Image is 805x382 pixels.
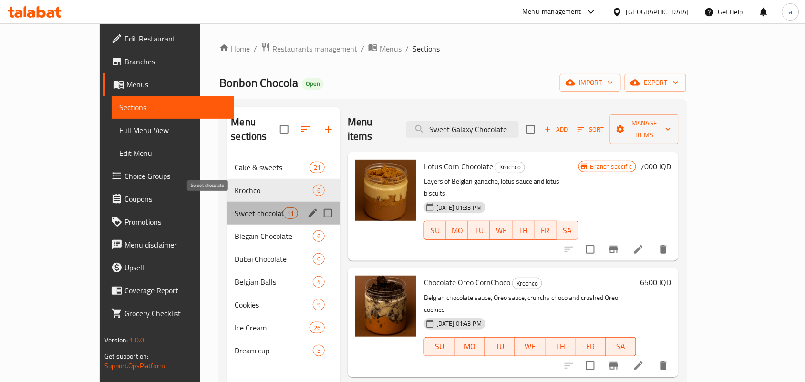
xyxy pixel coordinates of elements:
button: edit [306,206,320,220]
span: export [632,77,679,89]
a: Menus [368,42,402,55]
span: Add [543,124,569,135]
button: SU [424,337,454,356]
span: Krochco [495,162,525,173]
span: Branches [124,56,227,67]
div: Cookies9 [227,293,340,316]
span: Bonbon Chocola [219,72,298,93]
div: Dubai Chocolate0 [227,248,340,270]
span: Get support on: [104,350,148,362]
button: Sort [575,122,606,137]
span: Cookies [235,299,313,310]
a: Edit menu item [633,244,644,255]
span: 5 [313,346,324,355]
span: TH [516,224,531,237]
span: [DATE] 01:43 PM [433,319,485,328]
span: Lotus Corn Chocolate [424,159,493,174]
button: Manage items [610,114,679,144]
div: Cake & sweets21 [227,156,340,179]
button: TU [468,221,490,240]
span: 6 [313,232,324,241]
button: MO [446,221,468,240]
span: Version: [104,334,128,346]
img: Chocolate Oreo CornChoco [355,276,416,337]
span: WE [494,224,508,237]
span: WE [519,340,541,353]
a: Choice Groups [103,165,234,187]
span: Belgian Balls [235,276,313,288]
span: Sections [413,43,440,54]
div: Sweet chocolate11edit [227,202,340,225]
button: WE [490,221,512,240]
div: Open [302,78,324,90]
span: Promotions [124,216,227,227]
span: Menus [126,79,227,90]
h6: 7000 IQD [640,160,671,173]
img: Lotus Corn Chocolate [355,160,416,221]
button: Branch-specific-item [602,238,625,261]
span: Select to update [580,239,600,259]
nav: breadcrumb [219,42,686,55]
button: import [560,74,621,92]
span: Dubai Chocolate [235,253,313,265]
span: Sections [119,102,227,113]
span: SA [560,224,575,237]
div: [GEOGRAPHIC_DATA] [626,7,689,17]
div: Ice Cream26 [227,316,340,339]
p: Layers of Belgian ganache, lotus sauce and lotus biscuits [424,176,578,199]
span: 4 [313,278,324,287]
button: TH [513,221,535,240]
li: / [254,43,257,54]
span: 1.0.0 [129,334,144,346]
span: SU [428,340,451,353]
a: Grocery Checklist [103,302,234,325]
div: Blegain Chocolate6 [227,225,340,248]
span: Cake & sweets [235,162,309,173]
button: delete [652,238,675,261]
a: Menu disclaimer [103,233,234,256]
li: / [361,43,364,54]
a: Edit Menu [112,142,234,165]
span: Blegain Chocolate [235,230,313,242]
a: Branches [103,50,234,73]
div: Krochco [495,162,525,173]
div: items [283,207,298,219]
span: Open [302,80,324,88]
button: WE [515,337,545,356]
div: Krochco6 [227,179,340,202]
span: [DATE] 01:33 PM [433,203,485,212]
nav: Menu sections [227,152,340,366]
button: delete [652,354,675,377]
div: Dream cup5 [227,339,340,362]
input: search [406,121,519,138]
button: TU [485,337,515,356]
div: items [310,162,325,173]
span: Ice Cream [235,322,309,333]
div: Dream cup [235,345,313,356]
button: MO [455,337,485,356]
span: MO [459,340,481,353]
span: Coverage Report [124,285,227,296]
span: Manage items [618,117,671,141]
li: / [405,43,409,54]
a: Menus [103,73,234,96]
p: Belgian chocolate sauce, Oreo sauce, crunchy choco and crushed Oreo cookies [424,292,636,316]
span: SA [610,340,632,353]
span: Krochco [235,185,313,196]
span: Add item [541,122,571,137]
span: Krochco [513,278,542,289]
a: Full Menu View [112,119,234,142]
span: Branch specific [587,162,636,171]
span: Menu disclaimer [124,239,227,250]
button: FR [535,221,557,240]
span: Choice Groups [124,170,227,182]
span: Edit Restaurant [124,33,227,44]
span: Menus [380,43,402,54]
h2: Menu sections [231,115,280,144]
button: TH [546,337,576,356]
